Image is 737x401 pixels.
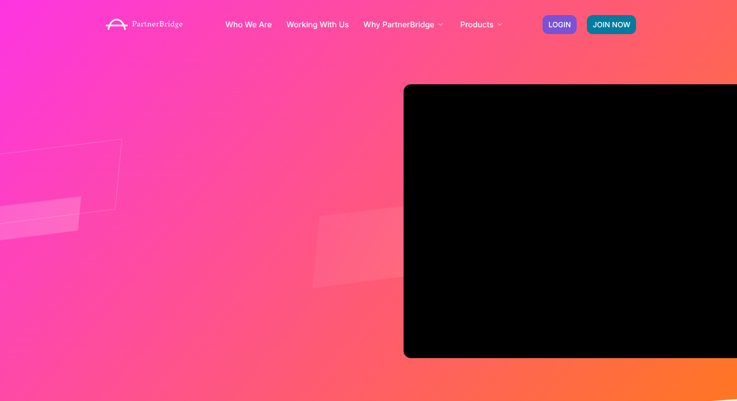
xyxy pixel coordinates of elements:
a: Why PartnerBridge [364,20,446,28]
span: JOIN NOW [593,21,630,28]
a: Working With Us [287,20,349,28]
a: JOIN NOW [587,15,636,34]
a: Products [460,20,504,28]
a: LOGIN [543,15,577,34]
a: Who We Are [225,20,272,28]
span: LOGIN [548,21,571,28]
